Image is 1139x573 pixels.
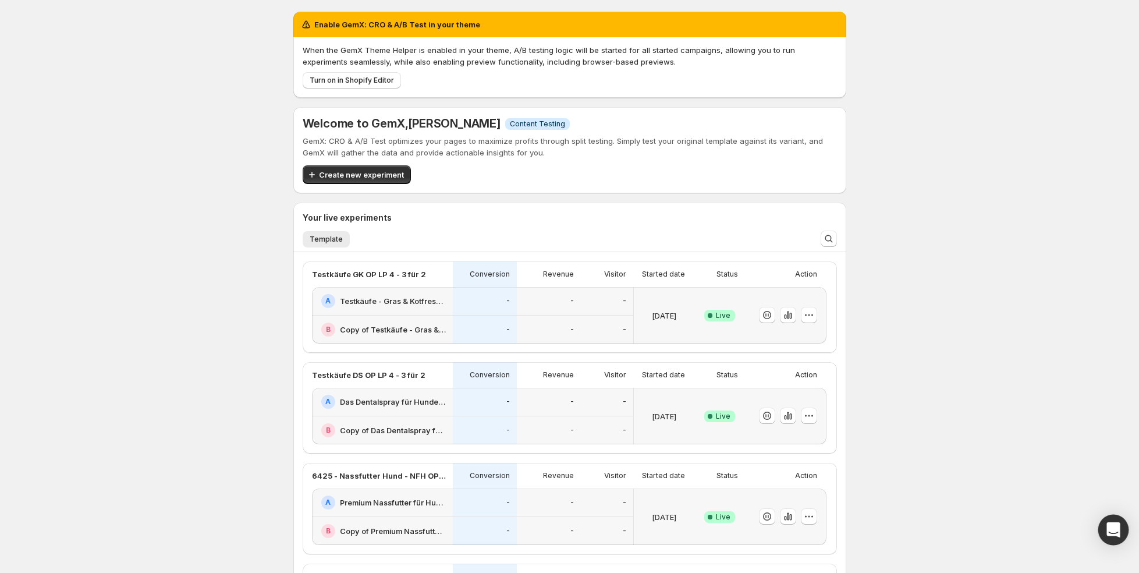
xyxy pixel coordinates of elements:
[570,325,574,334] p: -
[652,310,676,321] p: [DATE]
[303,72,401,89] button: Turn on in Shopify Editor
[325,397,331,406] h2: A
[543,270,574,279] p: Revenue
[604,270,626,279] p: Visitor
[623,296,626,306] p: -
[303,44,837,68] p: When the GemX Theme Helper is enabled in your theme, A/B testing logic will be started for all st...
[303,116,501,130] h5: Welcome to GemX
[303,212,392,224] h3: Your live experiments
[642,270,685,279] p: Started date
[340,425,446,436] h2: Copy of Das Dentalspray für Hunde: Jetzt Neukunden Deal sichern!-v1-test
[716,311,730,320] span: Live
[716,370,738,380] p: Status
[506,397,510,406] p: -
[623,498,626,507] p: -
[716,471,738,480] p: Status
[506,526,510,536] p: -
[326,526,331,536] h2: B
[543,370,574,380] p: Revenue
[510,119,565,129] span: Content Testing
[570,397,574,406] p: -
[642,471,685,480] p: Started date
[319,169,404,181] span: Create new experiment
[325,296,331,306] h2: A
[795,471,817,480] p: Action
[326,325,331,334] h2: B
[570,526,574,536] p: -
[312,268,426,280] p: Testkäufe GK OP LP 4 - 3 für 2
[1098,515,1129,546] div: Open Intercom Messenger
[716,512,730,522] span: Live
[623,325,626,334] p: -
[604,471,626,480] p: Visitor
[506,426,510,435] p: -
[326,426,331,435] h2: B
[303,135,837,158] p: GemX: CRO & A/B Test optimizes your pages to maximize profits through split testing. Simply test ...
[310,76,394,85] span: Turn on in Shopify Editor
[623,426,626,435] p: -
[716,412,730,421] span: Live
[795,270,817,279] p: Action
[543,471,574,480] p: Revenue
[405,116,501,130] span: , [PERSON_NAME]
[716,270,738,279] p: Status
[312,369,425,381] p: Testkäufe DS OP LP 4 - 3 für 2
[795,370,817,380] p: Action
[303,165,411,184] button: Create new experiment
[570,296,574,306] p: -
[340,525,446,537] h2: Copy of Premium Nassfutter für Hunde: Jetzt Neukunden Deal sichern!
[623,397,626,406] p: -
[821,231,837,247] button: Search and filter results
[470,471,510,480] p: Conversion
[642,370,685,380] p: Started date
[506,325,510,334] p: -
[652,411,676,422] p: [DATE]
[570,498,574,507] p: -
[506,498,510,507] p: -
[325,498,331,507] h2: A
[570,426,574,435] p: -
[470,270,510,279] p: Conversion
[314,19,480,30] h2: Enable GemX: CRO & A/B Test in your theme
[506,296,510,306] p: -
[340,324,446,335] h2: Copy of Testkäufe - Gras & Kotfresser Drops für Hunde: Jetzt Neukunden Deal sichern!-v2
[604,370,626,380] p: Visitor
[340,295,446,307] h2: Testkäufe - Gras & Kotfresser Drops für Hunde: Jetzt Neukunden Deal sichern!-v2
[340,396,446,408] h2: Das Dentalspray für Hunde: Jetzt Neukunden Deal sichern!-v1-test
[310,235,343,244] span: Template
[312,470,446,482] p: 6425 - Nassfutter Hund - NFH OP LP 1 - Offer - 3 vs. 2
[340,497,446,508] h2: Premium Nassfutter für Hunde: Jetzt Neukunden Deal sichern!
[652,511,676,523] p: [DATE]
[623,526,626,536] p: -
[470,370,510,380] p: Conversion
